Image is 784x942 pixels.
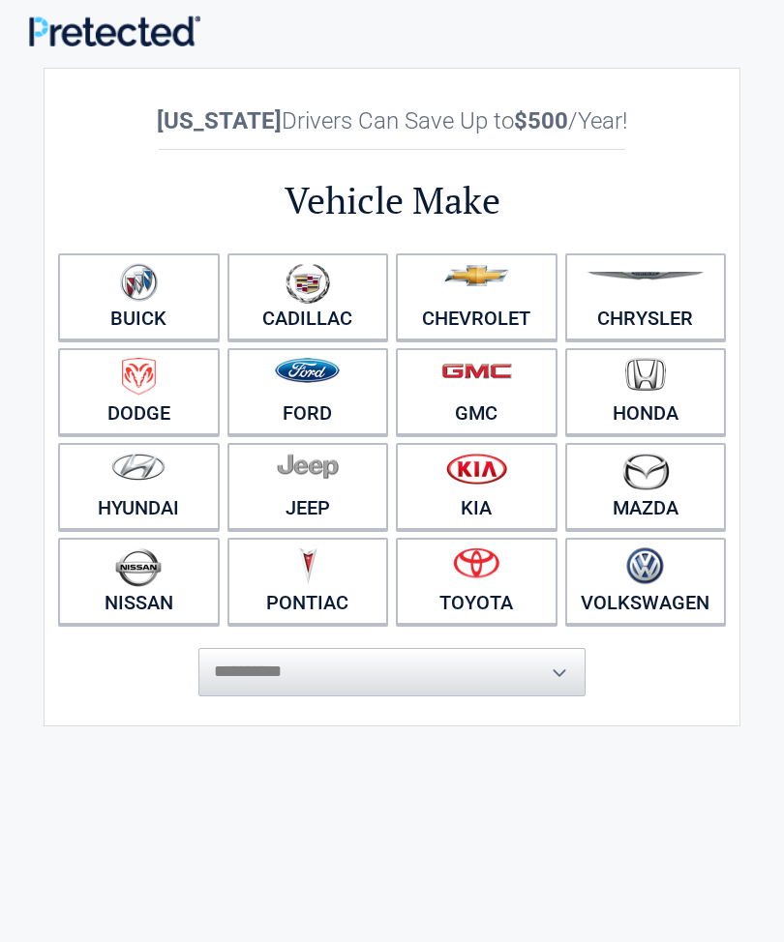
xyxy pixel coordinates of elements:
[587,272,705,280] img: chrysler
[54,176,730,225] h2: Vehicle Make
[396,538,558,625] a: Toyota
[115,547,162,587] img: nissan
[625,358,666,392] img: honda
[54,107,730,134] h2: Drivers Can Save Up to /Year
[565,443,727,530] a: Mazda
[396,443,558,530] a: Kia
[514,107,568,134] b: $500
[286,263,330,304] img: cadillac
[275,358,340,383] img: ford
[446,453,507,485] img: kia
[441,363,512,379] img: gmc
[111,453,166,481] img: hyundai
[58,253,220,340] a: Buick
[565,538,727,625] a: Volkswagen
[277,453,339,480] img: jeep
[58,348,220,435] a: Dodge
[120,263,158,302] img: buick
[396,253,558,340] a: Chevrolet
[444,265,509,286] img: chevrolet
[227,538,389,625] a: Pontiac
[565,253,727,340] a: Chrysler
[298,547,317,584] img: pontiac
[58,443,220,530] a: Hyundai
[122,358,156,396] img: dodge
[626,547,664,585] img: volkswagen
[453,547,499,578] img: toyota
[157,107,282,134] b: [US_STATE]
[621,453,670,490] img: mazda
[227,253,389,340] a: Cadillac
[396,348,558,435] a: GMC
[227,443,389,530] a: Jeep
[58,538,220,625] a: Nissan
[565,348,727,435] a: Honda
[29,15,200,46] img: Main Logo
[227,348,389,435] a: Ford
